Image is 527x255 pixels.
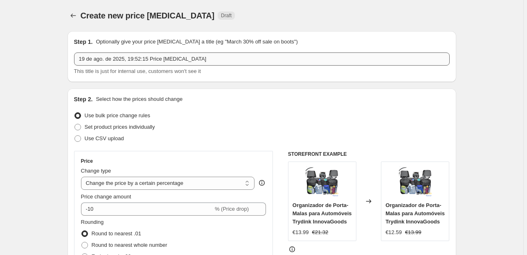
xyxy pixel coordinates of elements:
h6: STOREFRONT EXAMPLE [288,151,450,157]
img: organizador-de-porta-malas-para-automoveis-trydink-innovagoods-603_80x.webp [399,166,432,199]
span: Use bulk price change rules [85,112,150,118]
span: Organizador de Porta-Malas para Automóveis Trydink InnovaGoods [385,202,445,225]
span: Rounding [81,219,104,225]
span: Create new price [MEDICAL_DATA] [81,11,215,20]
span: Round to nearest whole number [92,242,167,248]
h2: Step 1. [74,38,93,46]
div: €12.59 [385,228,402,237]
span: Organizador de Porta-Malas para Automóveis Trydink InnovaGoods [293,202,352,225]
input: -15 [81,203,213,216]
p: Select how the prices should change [96,95,182,103]
h3: Price [81,158,93,164]
img: organizador-de-porta-malas-para-automoveis-trydink-innovagoods-603_80x.webp [306,166,338,199]
span: % (Price drop) [215,206,249,212]
span: Round to nearest .01 [92,230,141,237]
span: Set product prices individually [85,124,155,130]
div: help [258,179,266,187]
h2: Step 2. [74,95,93,103]
input: 30% off holiday sale [74,52,450,66]
span: Change type [81,168,111,174]
span: This title is just for internal use, customers won't see it [74,68,201,74]
span: Use CSV upload [85,135,124,141]
span: Price change amount [81,194,131,200]
strike: €13.99 [405,228,421,237]
div: €13.99 [293,228,309,237]
button: Price change jobs [68,10,79,21]
span: Draft [221,12,232,19]
p: Optionally give your price [MEDICAL_DATA] a title (eg "March 30% off sale on boots") [96,38,297,46]
strike: €21.32 [312,228,329,237]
